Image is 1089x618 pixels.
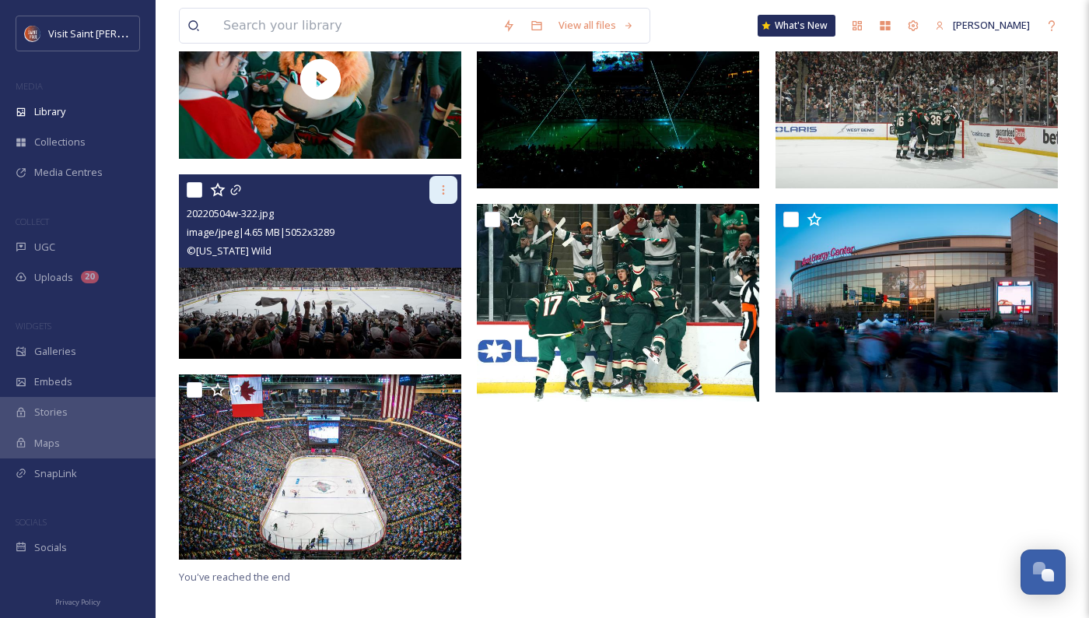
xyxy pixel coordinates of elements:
[477,204,759,402] img: Wild_GoalCelly_2021.jpg
[551,10,642,40] a: View all files
[34,466,77,481] span: SnapLink
[16,80,43,92] span: MEDIA
[179,570,290,584] span: You've reached the end
[16,516,47,528] span: SOCIALS
[16,320,51,332] span: WIDGETS
[34,344,76,359] span: Galleries
[34,436,60,451] span: Maps
[34,270,73,285] span: Uploads
[758,15,835,37] a: What's New
[215,9,495,43] input: Search your library
[179,374,461,560] img: 059-3-0702_jpeg.jpg
[25,26,40,41] img: Visit%20Saint%20Paul%20Updated%20Profile%20Image.jpg
[34,240,55,255] span: UGC
[34,165,103,180] span: Media Centres
[55,597,100,607] span: Privacy Policy
[34,135,86,149] span: Collections
[1021,550,1066,595] button: Open Chat
[34,374,72,389] span: Embeds
[187,244,271,258] span: © [US_STATE] Wild
[776,204,1058,392] img: 059-3-0700_jpeg.jpg
[953,18,1030,32] span: [PERSON_NAME]
[16,216,49,227] span: COLLECT
[187,206,274,220] span: 20220504w-322.jpg
[187,225,334,239] span: image/jpeg | 4.65 MB | 5052 x 3289
[81,271,99,283] div: 20
[34,104,65,119] span: Library
[34,540,67,555] span: Socials
[34,405,68,420] span: Stories
[927,10,1038,40] a: [PERSON_NAME]
[55,592,100,610] a: Privacy Policy
[48,26,173,40] span: Visit Saint [PERSON_NAME]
